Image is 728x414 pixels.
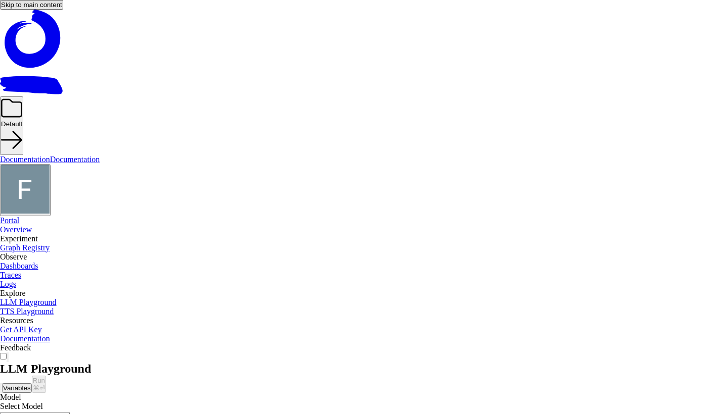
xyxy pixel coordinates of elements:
button: Close drawer [7,352,9,362]
img: User avatar [1,165,50,214]
span: Documentation [50,155,100,164]
p: Default [1,120,22,128]
p: ⌘⏎ [33,384,45,392]
button: Run⌘⏎ [32,376,46,393]
button: Variables [2,383,32,393]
